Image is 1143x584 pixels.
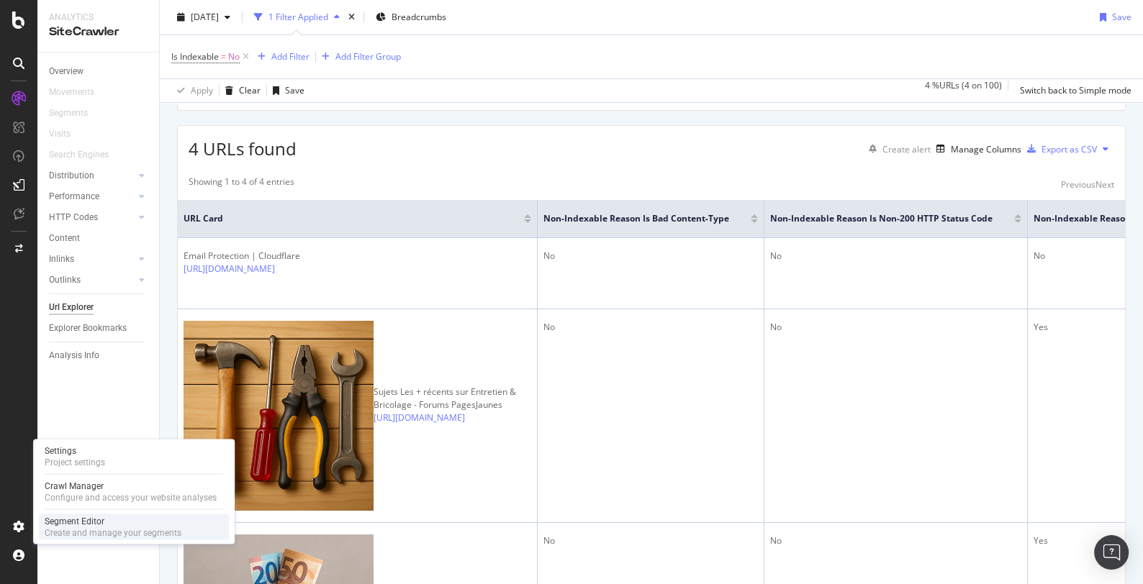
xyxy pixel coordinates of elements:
a: SettingsProject settings [39,443,229,469]
div: Project settings [45,456,105,467]
div: Showing 1 to 4 of 4 entries [189,175,294,193]
div: Clear [239,84,261,96]
button: Next [1095,175,1114,193]
div: Add Filter Group [335,50,401,63]
button: Switch back to Simple mode [1014,79,1131,102]
button: Create alert [863,137,931,160]
span: Non-Indexable Reason is Bad Content-Type [543,212,729,225]
button: Clear [220,79,261,102]
div: Analysis Info [49,348,99,363]
a: Inlinks [49,252,135,267]
button: Apply [171,79,213,102]
div: Open Intercom Messenger [1094,535,1129,570]
div: Save [1112,11,1131,23]
a: [URL][DOMAIN_NAME] [184,263,275,275]
a: Segment EditorCreate and manage your segments [39,514,229,539]
div: Previous [1061,178,1095,191]
div: No [543,250,758,263]
button: Breadcrumbs [370,6,452,29]
a: Movements [49,85,109,100]
div: Url Explorer [49,300,94,315]
div: Sujets Les + récents sur Entretien & Bricolage - Forums PagesJaunes [374,385,531,411]
div: Configure and access your website analyses [45,491,217,503]
div: HTTP Codes [49,210,98,225]
div: Switch back to Simple mode [1020,84,1131,96]
div: Export as CSV [1042,143,1097,155]
div: 4 % URLs ( 4 on 100 ) [925,79,1002,102]
button: Add Filter [252,48,310,65]
a: Overview [49,64,149,79]
a: Explorer Bookmarks [49,321,149,336]
button: [DATE] [171,6,236,29]
a: HTTP Codes [49,210,135,225]
button: Manage Columns [931,140,1021,158]
div: Create and manage your segments [45,526,181,538]
button: Export as CSV [1021,137,1097,160]
div: No [770,250,1021,263]
a: Crawl ManagerConfigure and access your website analyses [39,478,229,504]
span: URL Card [184,212,520,225]
div: Apply [191,84,213,96]
div: Overview [49,64,83,79]
span: Breadcrumbs [392,11,446,23]
button: Save [1094,6,1131,29]
div: Save [285,84,304,96]
div: Content [49,231,80,246]
a: [URL][DOMAIN_NAME] [374,411,465,424]
div: Crawl Manager [45,480,217,491]
div: Add Filter [271,50,310,63]
div: Create alert [882,143,931,155]
div: Segments [49,106,88,121]
div: Analytics [49,12,148,24]
img: main image [184,321,374,511]
span: No [228,47,240,67]
div: No [543,534,758,547]
a: Content [49,231,149,246]
button: Save [267,79,304,102]
div: Explorer Bookmarks [49,321,127,336]
div: Segment Editor [45,515,181,526]
div: Next [1095,178,1114,191]
div: Search Engines [49,147,109,163]
div: Email Protection | Cloudflare [184,250,300,263]
div: 1 Filter Applied [268,11,328,23]
div: Manage Columns [951,143,1021,155]
div: Settings [45,444,105,456]
a: Segments [49,106,102,121]
div: Visits [49,127,71,142]
span: Is Indexable [171,50,219,63]
div: Inlinks [49,252,74,267]
div: SiteCrawler [49,24,148,40]
span: 2025 Sep. 18th [191,11,219,23]
div: No [770,534,1021,547]
span: Non-Indexable Reason is Non-200 HTTP Status Code [770,212,993,225]
a: Visits [49,127,85,142]
div: Outlinks [49,273,81,288]
a: Url Explorer [49,300,149,315]
div: Distribution [49,168,94,183]
a: Search Engines [49,147,123,163]
div: times [345,10,358,24]
button: Previous [1061,175,1095,193]
span: = [221,50,226,63]
div: No [543,321,758,334]
div: Movements [49,85,94,100]
button: Add Filter Group [316,48,401,65]
a: Distribution [49,168,135,183]
a: Outlinks [49,273,135,288]
a: Performance [49,189,135,204]
div: Performance [49,189,99,204]
span: 4 URLs found [189,137,297,160]
div: No [770,321,1021,334]
a: Analysis Info [49,348,149,363]
button: 1 Filter Applied [248,6,345,29]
